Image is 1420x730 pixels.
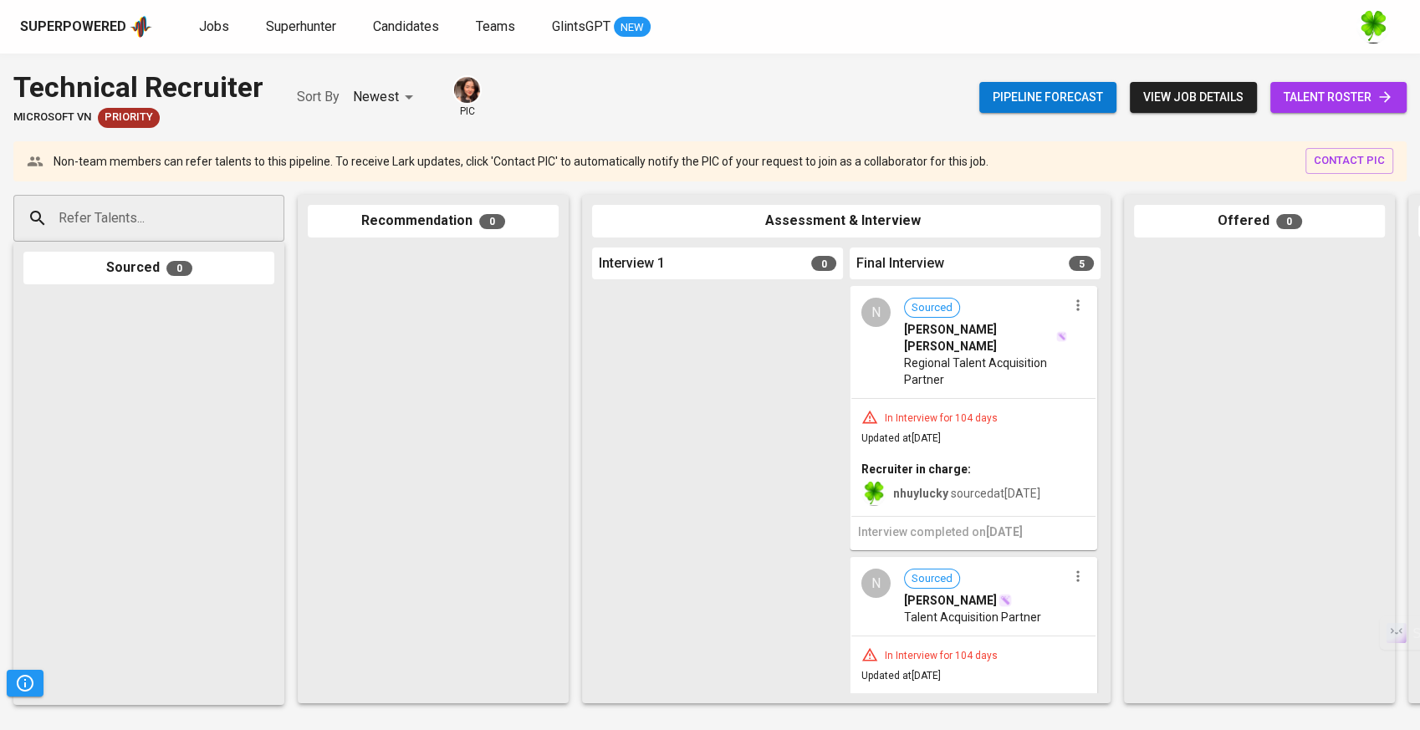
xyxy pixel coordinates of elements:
[454,77,480,103] img: thao.thai@glints.com
[373,17,442,38] a: Candidates
[893,487,1040,500] span: sourced at [DATE]
[23,252,274,284] div: Sourced
[904,592,997,609] span: [PERSON_NAME]
[986,525,1023,539] span: [DATE]
[905,571,959,587] span: Sourced
[1276,214,1302,229] span: 0
[893,487,948,500] b: nhuylucky
[1069,256,1094,271] span: 5
[1134,205,1385,237] div: Offered
[1143,87,1244,108] span: view job details
[308,205,559,237] div: Recommendation
[297,87,340,107] p: Sort By
[20,14,152,39] a: Superpoweredapp logo
[98,108,160,128] div: New Job received from Demand Team
[858,523,1089,542] h6: Interview completed on
[353,87,399,107] p: Newest
[993,87,1103,108] span: Pipeline forecast
[904,609,1041,625] span: Talent Acquisition Partner
[811,256,836,271] span: 0
[275,217,278,220] button: Open
[861,569,891,598] div: N
[861,298,891,327] div: N
[7,670,43,697] button: Pipeline Triggers
[199,18,229,34] span: Jobs
[353,82,419,113] div: Newest
[552,17,651,38] a: GlintsGPT NEW
[861,481,886,506] img: f9493b8c-82b8-4f41-8722-f5d69bb1b761.jpg
[999,594,1012,607] img: magic_wand.svg
[1305,148,1393,174] button: contact pic
[904,355,1067,388] span: Regional Talent Acquisition Partner
[476,18,515,34] span: Teams
[856,254,944,273] span: Final Interview
[479,214,505,229] span: 0
[452,75,482,119] div: pic
[266,18,336,34] span: Superhunter
[373,18,439,34] span: Candidates
[1284,87,1393,108] span: talent roster
[13,67,263,108] div: Technical Recruiter
[166,261,192,276] span: 0
[1130,82,1257,113] button: view job details
[199,17,232,38] a: Jobs
[476,17,518,38] a: Teams
[1314,151,1385,171] span: contact pic
[98,110,160,125] span: Priority
[1356,10,1390,43] img: f9493b8c-82b8-4f41-8722-f5d69bb1b761.jpg
[904,321,1055,355] span: [PERSON_NAME] [PERSON_NAME]
[592,205,1101,237] div: Assessment & Interview
[979,82,1116,113] button: Pipeline forecast
[861,432,941,444] span: Updated at [DATE]
[614,19,651,36] span: NEW
[552,18,610,34] span: GlintsGPT
[905,300,959,316] span: Sourced
[861,462,971,476] b: Recruiter in charge:
[861,670,941,682] span: Updated at [DATE]
[599,254,665,273] span: Interview 1
[13,110,91,125] span: Microsoft VN
[266,17,340,38] a: Superhunter
[878,649,1004,663] div: In Interview for 104 days
[1270,82,1407,113] a: talent roster
[1056,331,1067,342] img: magic_wand.svg
[130,14,152,39] img: app logo
[878,411,1004,426] div: In Interview for 104 days
[54,153,988,170] p: Non-team members can refer talents to this pipeline. To receive Lark updates, click 'Contact PIC'...
[20,18,126,37] div: Superpowered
